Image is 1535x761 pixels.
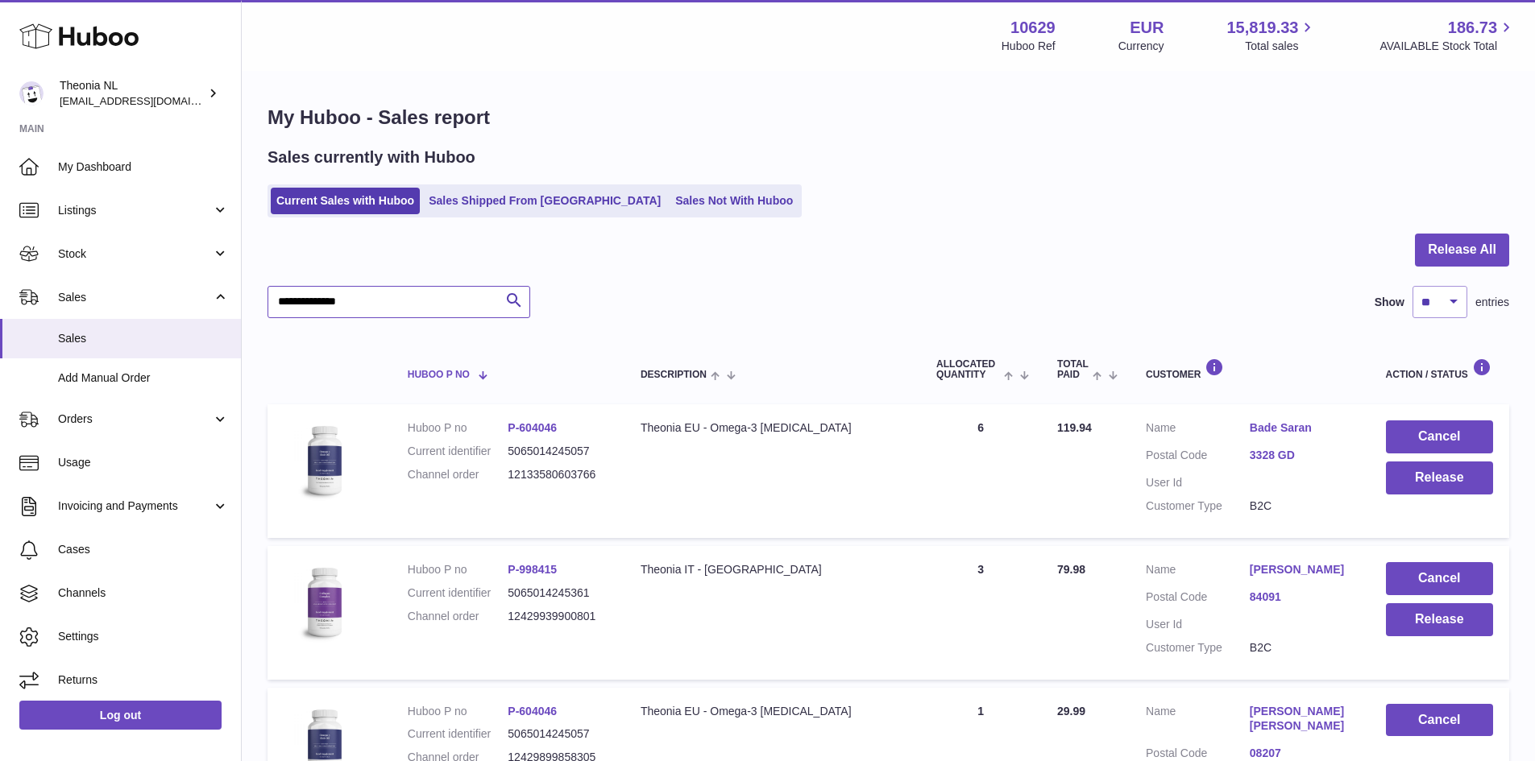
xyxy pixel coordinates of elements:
[60,94,237,107] span: [EMAIL_ADDRESS][DOMAIN_NAME]
[920,546,1041,680] td: 3
[1130,17,1164,39] strong: EUR
[408,444,508,459] dt: Current identifier
[58,331,229,346] span: Sales
[408,585,508,601] dt: Current identifier
[1146,420,1250,440] dt: Name
[1250,589,1354,605] a: 84091
[508,421,557,434] a: P-604046
[1379,39,1516,54] span: AVAILABLE Stock Total
[508,726,608,742] dd: 5065014245057
[508,444,608,459] dd: 5065014245057
[1146,704,1250,738] dt: Name
[1146,589,1250,609] dt: Postal Code
[58,629,229,644] span: Settings
[1386,358,1493,380] div: Action / Status
[1010,17,1056,39] strong: 10629
[408,609,508,624] dt: Channel order
[408,562,508,577] dt: Huboo P no
[408,704,508,719] dt: Huboo P no
[408,726,508,742] dt: Current identifier
[508,705,557,718] a: P-604046
[508,467,608,482] dd: 12133580603766
[284,562,364,643] img: 106291725893008.jpg
[1448,17,1497,39] span: 186.73
[1375,295,1404,310] label: Show
[1146,358,1354,380] div: Customer
[1250,562,1354,577] a: [PERSON_NAME]
[271,188,420,214] a: Current Sales with Huboo
[58,246,212,262] span: Stock
[58,455,229,470] span: Usage
[1386,704,1493,737] button: Cancel
[19,701,222,730] a: Log out
[1475,295,1509,310] span: entries
[1386,420,1493,453] button: Cancel
[508,563,557,576] a: P-998415
[1146,562,1250,581] dt: Name
[1250,498,1354,514] dd: B2C
[641,370,707,380] span: Description
[1250,420,1354,436] a: Bade Saran
[268,105,1509,130] h1: My Huboo - Sales report
[1250,448,1354,463] a: 3328 GD
[408,370,470,380] span: Huboo P no
[19,81,44,105] img: info@wholesomegoods.eu
[58,498,212,514] span: Invoicing and Payments
[670,188,799,214] a: Sales Not With Huboo
[1386,603,1493,636] button: Release
[1146,617,1250,632] dt: User Id
[268,147,475,168] h2: Sales currently with Huboo
[1146,640,1250,656] dt: Customer Type
[936,359,1000,380] span: ALLOCATED Quantity
[641,704,904,719] div: Theonia EU - Omega-3 [MEDICAL_DATA]
[1415,234,1509,267] button: Release All
[1379,17,1516,54] a: 186.73 AVAILABLE Stock Total
[58,672,229,688] span: Returns
[1057,359,1089,380] span: Total paid
[60,78,205,109] div: Theonia NL
[1226,17,1317,54] a: 15,819.33 Total sales
[58,290,212,305] span: Sales
[1057,421,1092,434] span: 119.94
[284,420,364,501] img: 106291725893086.jpg
[408,420,508,436] dt: Huboo P no
[1386,461,1493,494] button: Release
[1146,498,1250,514] dt: Customer Type
[1386,562,1493,595] button: Cancel
[1245,39,1317,54] span: Total sales
[508,609,608,624] dd: 12429939900801
[58,159,229,175] span: My Dashboard
[58,412,212,427] span: Orders
[508,585,608,601] dd: 5065014245361
[1057,563,1085,576] span: 79.98
[1118,39,1164,54] div: Currency
[58,542,229,557] span: Cases
[1250,704,1354,734] a: [PERSON_NAME] [PERSON_NAME]
[1226,17,1298,39] span: 15,819.33
[1002,39,1056,54] div: Huboo Ref
[1146,475,1250,490] dt: User Id
[408,467,508,482] dt: Channel order
[58,585,229,601] span: Channels
[641,562,904,577] div: Theonia IT - [GEOGRAPHIC_DATA]
[58,370,229,386] span: Add Manual Order
[1146,448,1250,467] dt: Postal Code
[920,404,1041,538] td: 6
[1057,705,1085,718] span: 29.99
[423,188,666,214] a: Sales Shipped From [GEOGRAPHIC_DATA]
[58,203,212,218] span: Listings
[641,420,904,436] div: Theonia EU - Omega-3 [MEDICAL_DATA]
[1250,746,1354,761] a: 08207
[1250,640,1354,656] dd: B2C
